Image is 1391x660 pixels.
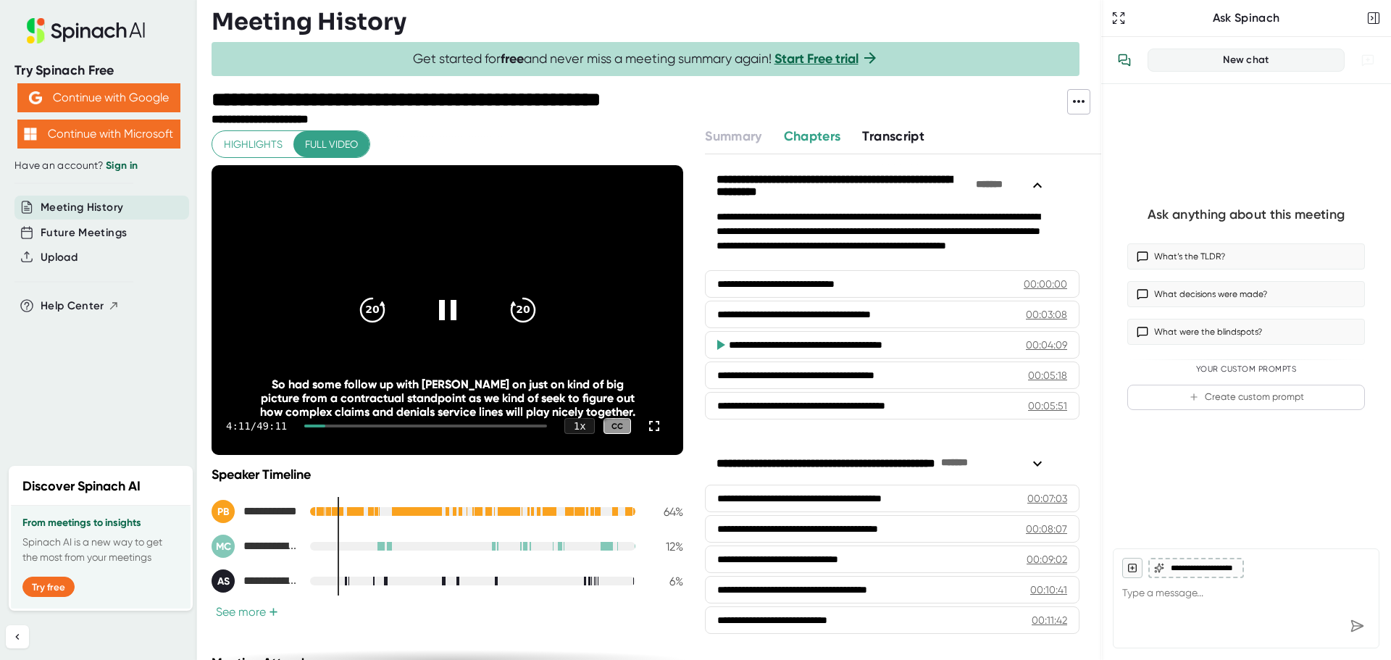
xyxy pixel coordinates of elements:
[212,604,283,619] button: See more+
[1127,281,1365,307] button: What decisions were made?
[1026,338,1067,352] div: 00:04:09
[259,377,636,419] div: So had some follow up with [PERSON_NAME] on just on kind of big picture from a contractual standp...
[212,131,294,158] button: Highlights
[106,159,138,172] a: Sign in
[17,120,180,149] button: Continue with Microsoft
[647,575,683,588] div: 6 %
[1127,243,1365,270] button: What’s the TLDR?
[212,535,235,558] div: MC
[1127,319,1365,345] button: What were the blindspots?
[41,249,78,266] button: Upload
[212,569,298,593] div: Amber Stallings
[1026,522,1067,536] div: 00:08:07
[22,477,141,496] h2: Discover Spinach AI
[224,135,283,154] span: Highlights
[1026,307,1067,322] div: 00:03:08
[647,540,683,554] div: 12 %
[784,127,841,146] button: Chapters
[564,418,595,434] div: 1 x
[1032,613,1067,627] div: 00:11:42
[1344,613,1370,639] div: Send message
[774,51,859,67] a: Start Free trial
[41,225,127,241] button: Future Meetings
[1129,11,1363,25] div: Ask Spinach
[1027,491,1067,506] div: 00:07:03
[14,62,183,79] div: Try Spinach Free
[862,127,924,146] button: Transcript
[29,91,42,104] img: Aehbyd4JwY73AAAAAElFTkSuQmCC
[212,500,235,523] div: PB
[603,418,631,435] div: CC
[1108,8,1129,28] button: Expand to Ask Spinach page
[413,51,879,67] span: Get started for and never miss a meeting summary again!
[1127,385,1365,410] button: Create custom prompt
[226,420,287,432] div: 4:11 / 49:11
[1027,552,1067,567] div: 00:09:02
[41,298,104,314] span: Help Center
[212,535,298,558] div: Michael Chance
[6,625,29,648] button: Collapse sidebar
[41,298,120,314] button: Help Center
[22,535,179,565] p: Spinach AI is a new way to get the most from your meetings
[1030,582,1067,597] div: 00:10:41
[647,505,683,519] div: 64 %
[705,127,761,146] button: Summary
[41,199,123,216] button: Meeting History
[1148,206,1345,223] div: Ask anything about this meeting
[1127,364,1365,375] div: Your Custom Prompts
[1157,54,1335,67] div: New chat
[14,159,183,172] div: Have an account?
[862,128,924,144] span: Transcript
[501,51,524,67] b: free
[705,128,761,144] span: Summary
[17,83,180,112] button: Continue with Google
[1363,8,1384,28] button: Close conversation sidebar
[293,131,369,158] button: Full video
[1028,398,1067,413] div: 00:05:51
[784,128,841,144] span: Chapters
[1110,46,1139,75] button: View conversation history
[212,8,406,35] h3: Meeting History
[1024,277,1067,291] div: 00:00:00
[212,500,298,523] div: Price Barnes
[22,577,75,597] button: Try free
[1028,368,1067,383] div: 00:05:18
[212,467,683,483] div: Speaker Timeline
[305,135,358,154] span: Full video
[22,517,179,529] h3: From meetings to insights
[212,569,235,593] div: AS
[269,606,278,618] span: +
